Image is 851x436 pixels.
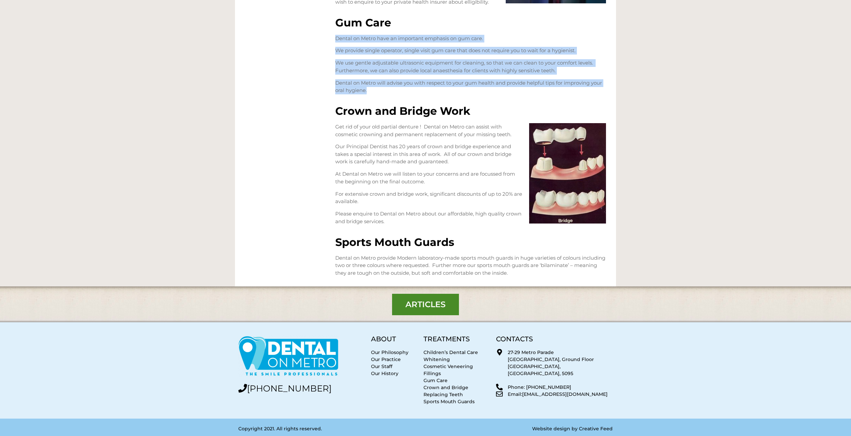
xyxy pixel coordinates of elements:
p: Email: [EMAIL_ADDRESS][DOMAIN_NAME] [508,391,612,398]
a: Our Practice [371,356,401,362]
p: 27-29 Metro Parade [GEOGRAPHIC_DATA], Ground Floor [GEOGRAPHIC_DATA], [GEOGRAPHIC_DATA], 5095 [508,349,612,377]
p: Our Principal Dentist has 20 years of crown and bridge experience and takes a special interest in... [335,143,606,166]
p: Dental on Metro provide Modern laboratory-made sports mouth guards in huge varieties of colours i... [335,254,606,277]
p: Please enquire to Dental on Metro about our affordable, high quality crown and bridge services. [335,210,606,225]
a: Fillings [423,370,441,376]
a: [PHONE_NUMBER] [238,383,332,394]
p: Copyright 2021. All rights reserved. [238,425,422,432]
p: Dental on Metro will advise you with respect to your gum health and provide helpful tips for impr... [335,79,606,94]
p: Get rid of your old partial denture ! Dental on Metro can assist with cosmetic crowning and perma... [335,123,606,138]
a: Sports Mouth Guards [423,399,475,405]
a: Our Staff [371,363,392,369]
a: Gum Care [423,377,448,383]
h5: CONTACTS [496,336,612,342]
h2: Crown and Bridge Work [335,106,606,116]
p: At Dental on Metro we will listen to your concerns and are focussed from the beginning on the fin... [335,170,606,185]
a: Our Philosophy [371,349,408,355]
a: Our History [371,370,398,376]
p: We use gentle adjustable ultrasonic equipment for cleaning, so that we can clean to your comfort ... [335,59,606,74]
p: Phone: [PHONE_NUMBER] [508,384,612,391]
a: Replacing Teeth [423,391,463,398]
h2: Gum Care [335,17,606,28]
p: For extensive crown and bridge work, significant discounts of up to 20% are available. [335,190,606,205]
a: Cosmetic Veneering [423,363,473,369]
h5: TREATMENTS [423,336,490,342]
a: Children’s Dental Care [423,349,478,355]
h2: Sports Mouth Guards [335,237,606,248]
a: Whitening [423,356,450,362]
img: Dental on Metro [238,336,339,377]
p: We provide single operator, single visit gum care that does not require you to wait for a hygienist. [335,47,606,55]
span: Articles [405,300,446,309]
p: Dental on Metro have an important emphasis on gum care. [335,35,606,42]
a: Articles [392,294,459,315]
p: Website design by Creative Feed [429,425,613,432]
h5: ABOUT [371,336,417,342]
a: Crown and Bridge [423,384,468,390]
